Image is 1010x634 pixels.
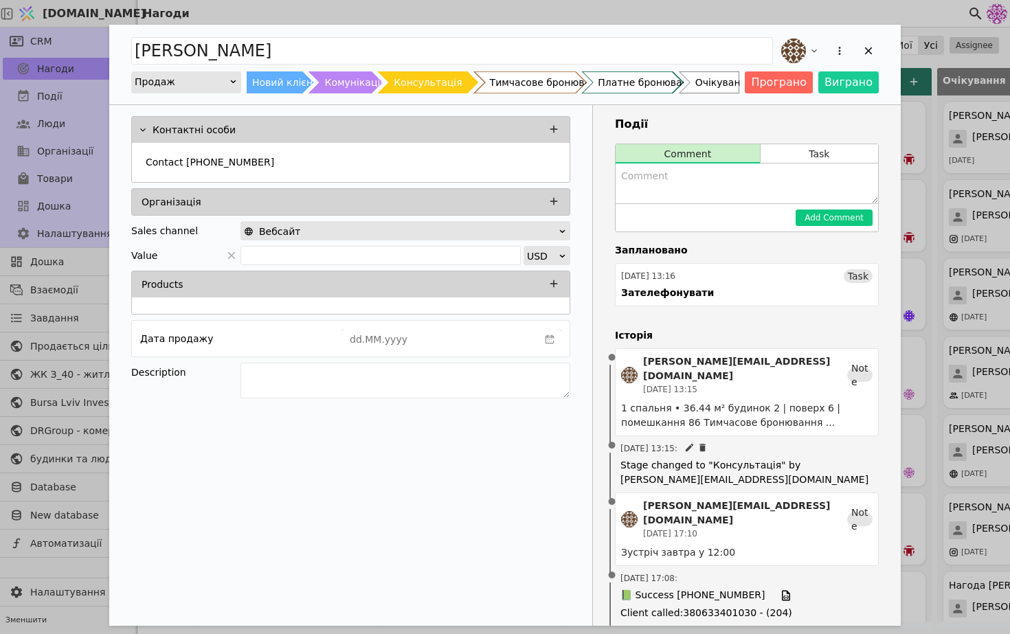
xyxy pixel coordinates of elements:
[615,116,879,133] h3: Події
[621,401,873,430] div: 1 спальня • 36.44 м² будинок 2 | поверх 6 | помешкання 86 Тимчасове бронювання ...
[620,442,677,455] span: [DATE] 13:15 :
[131,246,157,265] span: Value
[620,588,765,603] span: 📗 Success [PHONE_NUMBER]
[142,195,201,210] p: Організація
[342,330,539,349] input: dd.MM.yyyy
[153,123,236,137] p: Контактні особи
[616,144,760,163] button: Comment
[605,341,619,376] span: •
[643,499,847,528] div: [PERSON_NAME][EMAIL_ADDRESS][DOMAIN_NAME]
[781,38,806,63] img: an
[620,606,873,620] span: Client called : 380633401030 - (204)
[598,71,700,93] div: Платне бронювання
[621,270,675,282] div: [DATE] 13:16
[615,243,879,258] h4: Заплановано
[527,247,558,266] div: USD
[796,210,873,226] button: Add Comment
[252,71,318,93] div: Новий клієнт
[142,278,183,292] p: Products
[761,144,878,163] button: Task
[643,383,847,396] div: [DATE] 13:15
[848,269,868,283] span: Task
[244,227,254,236] img: online-store.svg
[818,71,879,93] button: Виграно
[131,363,240,382] div: Description
[745,71,813,93] button: Програно
[621,545,873,560] div: Зустріч завтра у 12:00
[695,71,752,93] div: Очікування
[109,25,901,626] div: Add Opportunity
[620,572,677,585] span: [DATE] 17:08 :
[643,528,847,540] div: [DATE] 17:10
[615,328,879,343] h4: Історія
[621,367,638,383] img: an
[140,329,213,348] div: Дата продажу
[324,71,385,93] div: Комунікація
[259,222,300,241] span: Вебсайт
[394,71,462,93] div: Консультація
[605,485,619,520] span: •
[490,71,609,93] div: Тимчасове бронювання
[643,354,847,383] div: [PERSON_NAME][EMAIL_ADDRESS][DOMAIN_NAME]
[605,429,619,464] span: •
[851,361,868,389] span: Note
[135,72,229,91] div: Продаж
[605,558,619,593] span: •
[146,155,274,170] p: Contact [PHONE_NUMBER]
[131,221,198,240] div: Sales channel
[621,511,638,528] img: an
[621,286,714,300] div: Зателефонувати
[545,335,554,344] svg: calender simple
[851,506,868,533] span: Note
[620,458,873,487] span: Stage changed to "Консультація" by [PERSON_NAME][EMAIL_ADDRESS][DOMAIN_NAME]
